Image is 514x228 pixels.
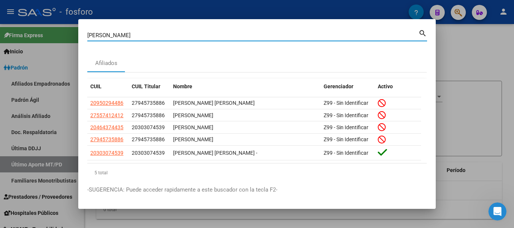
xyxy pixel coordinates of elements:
[173,135,318,144] div: [PERSON_NAME]
[90,83,102,89] span: CUIL
[378,83,393,89] span: Activo
[87,163,427,182] div: 5 total
[95,59,117,68] div: Afiliados
[375,79,421,95] datatable-header-cell: Activo
[132,136,165,142] span: 27945735886
[90,136,123,142] span: 27945735886
[173,83,192,89] span: Nombre
[87,79,129,95] datatable-header-cell: CUIL
[90,100,123,106] span: 20950294486
[132,100,165,106] span: 27945735886
[90,112,123,118] span: 27557412412
[173,99,318,107] div: [PERSON_NAME] [PERSON_NAME]
[90,150,123,156] span: 20303074539
[170,79,321,95] datatable-header-cell: Nombre
[324,150,368,156] span: Z99 - Sin Identificar
[418,28,427,37] mat-icon: search
[90,124,123,130] span: 20464374435
[324,112,368,118] span: Z99 - Sin Identificar
[173,149,318,157] div: [PERSON_NAME] [PERSON_NAME] -
[132,150,165,156] span: 20303074539
[87,186,427,194] p: -SUGERENCIA: Puede acceder rapidamente a este buscador con la tecla F2-
[173,111,318,120] div: [PERSON_NAME]
[132,112,165,118] span: 27945735886
[129,79,170,95] datatable-header-cell: CUIL Titular
[132,83,160,89] span: CUIL Titular
[324,136,368,142] span: Z99 - Sin Identificar
[488,202,506,220] iframe: Intercom live chat
[324,100,368,106] span: Z99 - Sin Identificar
[324,124,368,130] span: Z99 - Sin Identificar
[321,79,375,95] datatable-header-cell: Gerenciador
[173,123,318,132] div: [PERSON_NAME]
[132,124,165,130] span: 20303074539
[324,83,353,89] span: Gerenciador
